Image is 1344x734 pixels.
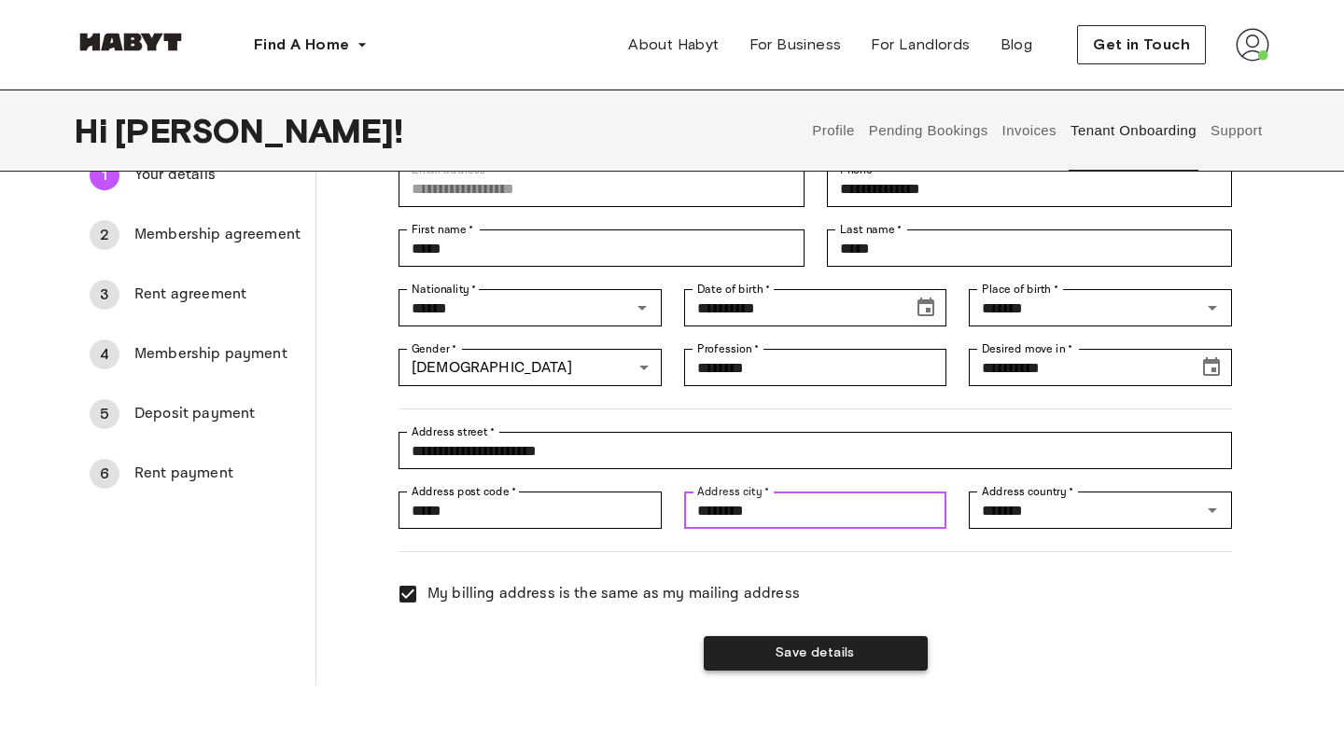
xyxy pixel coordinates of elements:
[75,213,315,257] div: 2Membership agreement
[399,229,804,267] div: First name
[827,229,1232,267] div: Last name
[399,432,1232,469] div: Address street
[1236,28,1269,62] img: avatar
[986,26,1048,63] a: Blog
[684,492,947,529] div: Address city
[735,26,857,63] a: For Business
[749,34,842,56] span: For Business
[134,284,301,306] span: Rent agreement
[629,295,655,321] button: Open
[907,289,945,326] button: Choose date, selected date is Mar 1, 2005
[412,281,477,298] label: Nationality
[134,343,301,366] span: Membership payment
[90,160,119,190] div: 1
[75,451,315,496] div: 6Rent payment
[1199,497,1225,523] button: Open
[1000,90,1058,172] button: Invoices
[1093,34,1190,56] span: Get in Touch
[982,340,1072,357] label: Desired move in
[697,483,769,500] label: Address city
[412,340,456,357] label: Gender
[239,26,383,63] button: Find A Home
[412,221,474,238] label: First name
[75,33,187,51] img: Habyt
[856,26,985,63] a: For Landlords
[810,90,858,172] button: Profile
[1193,349,1230,386] button: Choose date, selected date is Nov 19, 2025
[399,170,804,207] div: Email address
[75,392,315,436] div: 5Deposit payment
[805,90,1269,172] div: user profile tabs
[704,636,928,671] button: Save details
[697,340,760,357] label: Profession
[115,111,403,150] span: [PERSON_NAME] !
[75,272,315,317] div: 3Rent agreement
[628,34,719,56] span: About Habyt
[134,164,301,187] span: Your details
[75,111,115,150] span: Hi
[1069,90,1199,172] button: Tenant Onboarding
[90,339,119,369] div: 4
[840,221,903,238] label: Last name
[697,281,770,298] label: Date of birth
[1208,90,1265,172] button: Support
[827,170,1232,207] div: Phone
[412,483,516,500] label: Address post code
[90,220,119,250] div: 2
[399,492,662,529] div: Address post code
[75,153,315,198] div: 1Your details
[399,349,662,386] div: [DEMOGRAPHIC_DATA]
[866,90,990,172] button: Pending Bookings
[427,583,800,605] span: My billing address is the same as my mailing address
[1077,25,1206,64] button: Get in Touch
[134,403,301,425] span: Deposit payment
[982,483,1074,500] label: Address country
[1001,34,1033,56] span: Blog
[684,349,947,386] div: Profession
[254,34,349,56] span: Find A Home
[90,280,119,310] div: 3
[90,399,119,429] div: 5
[1199,295,1225,321] button: Open
[75,332,315,377] div: 4Membership payment
[134,463,301,485] span: Rent payment
[871,34,970,56] span: For Landlords
[412,423,496,440] label: Address street
[982,281,1058,298] label: Place of birth
[613,26,734,63] a: About Habyt
[134,224,301,246] span: Membership agreement
[90,459,119,489] div: 6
